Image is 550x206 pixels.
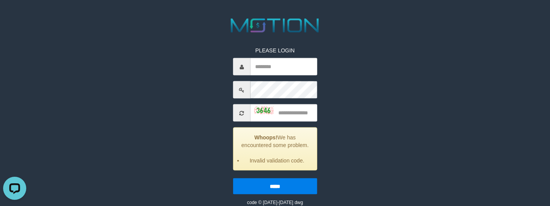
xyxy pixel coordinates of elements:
div: We has encountered some problem. [233,127,317,171]
strong: Whoops! [254,134,278,141]
img: captcha [254,107,274,114]
img: MOTION_logo.png [227,16,323,35]
button: Open LiveChat chat widget [3,3,26,26]
li: Invalid validation code. [243,157,311,164]
small: code © [DATE]-[DATE] dwg [247,200,303,205]
p: PLEASE LOGIN [233,47,317,54]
